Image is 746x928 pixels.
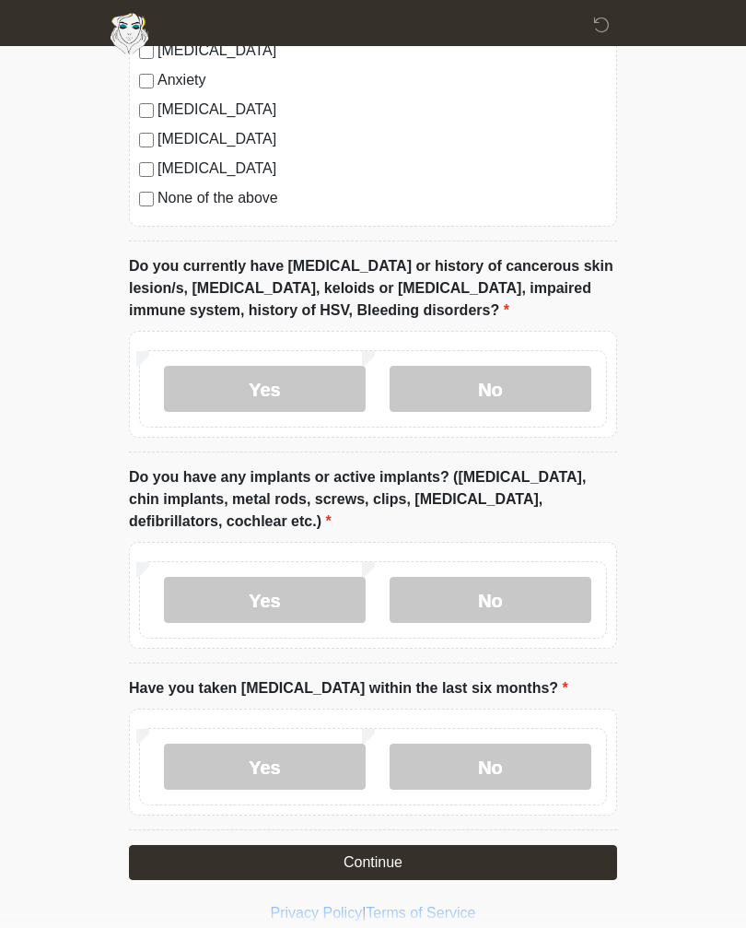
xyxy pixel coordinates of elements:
input: [MEDICAL_DATA] [139,163,154,178]
a: Terms of Service [366,906,475,922]
input: None of the above [139,193,154,207]
label: Yes [164,578,366,624]
label: [MEDICAL_DATA] [157,100,607,122]
label: Do you currently have [MEDICAL_DATA] or history of cancerous skin lesion/s, [MEDICAL_DATA], keloi... [129,256,617,323]
label: No [390,367,591,413]
label: Have you taken [MEDICAL_DATA] within the last six months? [129,678,568,700]
label: Yes [164,745,366,791]
label: [MEDICAL_DATA] [157,129,607,151]
label: Anxiety [157,70,607,92]
img: Aesthetically Yours Wellness Spa Logo [111,14,148,54]
label: No [390,578,591,624]
a: Privacy Policy [271,906,363,922]
input: [MEDICAL_DATA] [139,134,154,148]
label: [MEDICAL_DATA] [157,159,607,181]
a: | [362,906,366,922]
label: None of the above [157,188,607,210]
input: [MEDICAL_DATA] [139,104,154,119]
button: Continue [129,846,617,881]
label: No [390,745,591,791]
label: Do you have any implants or active implants? ([MEDICAL_DATA], chin implants, metal rods, screws, ... [129,467,617,534]
input: Anxiety [139,75,154,89]
label: Yes [164,367,366,413]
